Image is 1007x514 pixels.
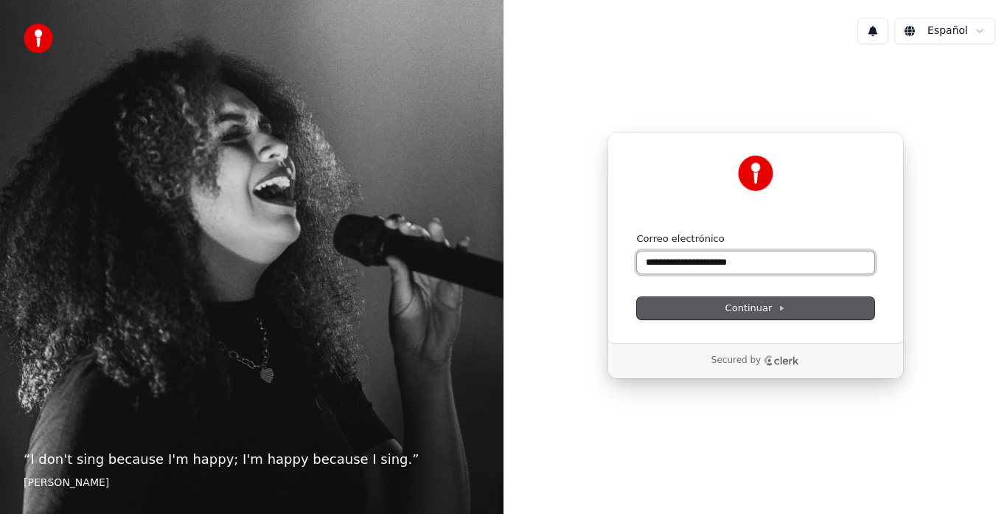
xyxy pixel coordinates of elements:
button: Continuar [637,297,874,319]
img: youka [24,24,53,53]
img: Youka [738,156,773,191]
a: Clerk logo [764,355,799,366]
label: Correo electrónico [637,232,725,246]
p: “ I don't sing because I'm happy; I'm happy because I sing. ” [24,449,480,470]
footer: [PERSON_NAME] [24,476,480,490]
p: Secured by [711,355,761,367]
span: Continuar [725,302,786,315]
